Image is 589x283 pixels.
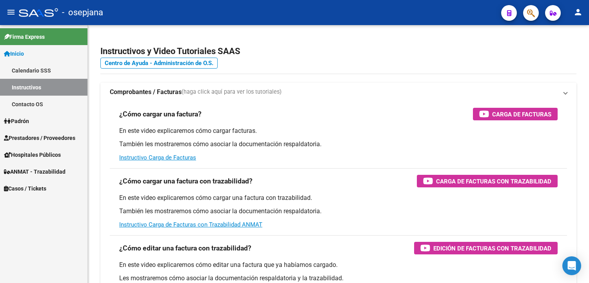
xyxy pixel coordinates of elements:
span: Hospitales Públicos [4,151,61,159]
p: También les mostraremos cómo asociar la documentación respaldatoria. [119,207,558,216]
a: Centro de Ayuda - Administración de O.S. [100,58,218,69]
p: En este video explicaremos cómo editar una factura que ya habíamos cargado. [119,261,558,269]
a: Instructivo Carga de Facturas [119,154,196,161]
span: Casos / Tickets [4,184,46,193]
h3: ¿Cómo cargar una factura? [119,109,202,120]
span: Carga de Facturas [492,109,551,119]
mat-icon: person [573,7,583,17]
span: Prestadores / Proveedores [4,134,75,142]
span: - osepjana [62,4,103,21]
span: Inicio [4,49,24,58]
button: Carga de Facturas [473,108,558,120]
button: Carga de Facturas con Trazabilidad [417,175,558,187]
span: Carga de Facturas con Trazabilidad [436,176,551,186]
span: (haga click aquí para ver los tutoriales) [182,88,282,96]
p: En este video explicaremos cómo cargar una factura con trazabilidad. [119,194,558,202]
p: También les mostraremos cómo asociar la documentación respaldatoria. [119,140,558,149]
strong: Comprobantes / Facturas [110,88,182,96]
h3: ¿Cómo cargar una factura con trazabilidad? [119,176,253,187]
mat-expansion-panel-header: Comprobantes / Facturas(haga click aquí para ver los tutoriales) [100,83,576,102]
div: Open Intercom Messenger [562,256,581,275]
span: Edición de Facturas con Trazabilidad [433,243,551,253]
span: ANMAT - Trazabilidad [4,167,65,176]
mat-icon: menu [6,7,16,17]
h2: Instructivos y Video Tutoriales SAAS [100,44,576,59]
span: Firma Express [4,33,45,41]
a: Instructivo Carga de Facturas con Trazabilidad ANMAT [119,221,262,228]
h3: ¿Cómo editar una factura con trazabilidad? [119,243,251,254]
button: Edición de Facturas con Trazabilidad [414,242,558,254]
p: En este video explicaremos cómo cargar facturas. [119,127,558,135]
span: Padrón [4,117,29,125]
p: Les mostraremos cómo asociar la documentación respaldatoria y la trazabilidad. [119,274,558,283]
